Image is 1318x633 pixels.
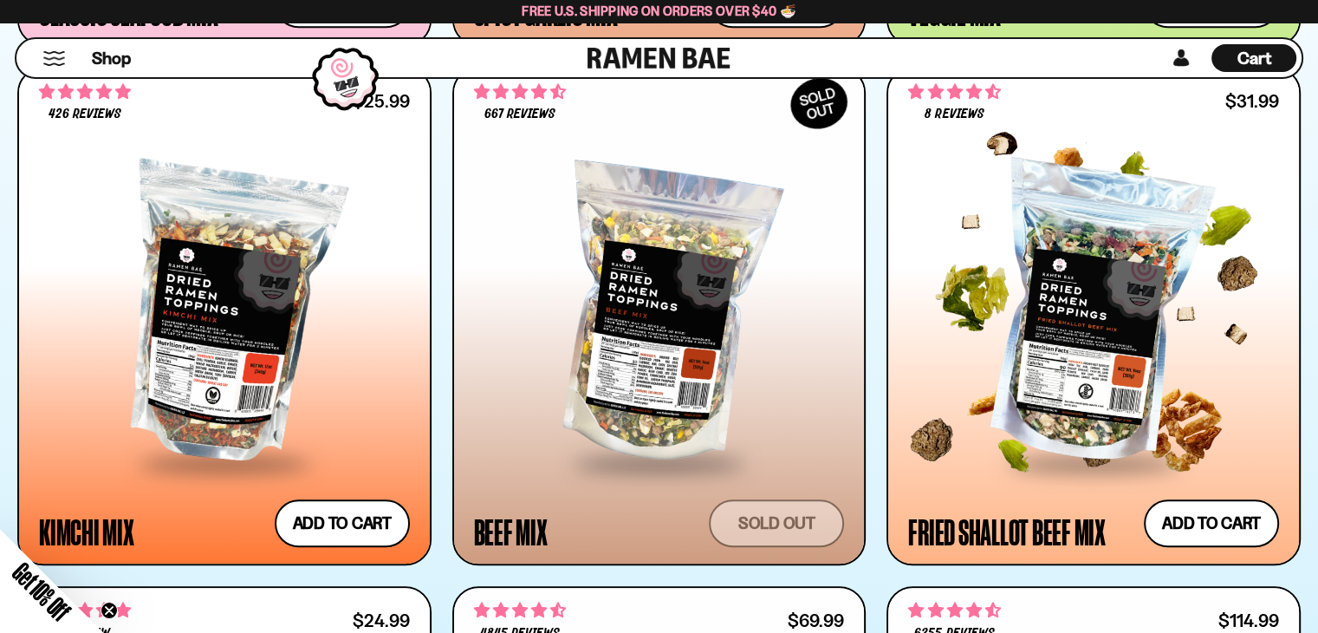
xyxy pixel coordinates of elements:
[353,612,410,629] div: $24.99
[353,93,410,109] div: $25.99
[474,599,566,622] span: 4.71 stars
[1225,93,1279,109] div: $31.99
[49,108,121,121] span: 426 reviews
[908,516,1106,547] div: Fried Shallot Beef Mix
[484,108,555,121] span: 667 reviews
[1144,499,1279,547] button: Add to cart
[908,599,1000,622] span: 4.63 stars
[925,108,984,121] span: 8 reviews
[1218,612,1279,629] div: $114.99
[275,499,410,547] button: Add to cart
[42,51,66,66] button: Mobile Menu Trigger
[1237,48,1271,69] span: Cart
[8,558,75,625] span: Get 10% Off
[452,67,867,565] a: SOLDOUT 4.64 stars 667 reviews Beef Mix Sold out
[1211,39,1296,77] a: Cart
[782,69,856,138] div: SOLD OUT
[886,67,1301,565] a: 4.62 stars 8 reviews $31.99 Fried Shallot Beef Mix Add to cart
[92,44,131,72] a: Shop
[17,67,432,565] a: 4.76 stars 426 reviews $25.99 Kimchi Mix Add to cart
[788,612,844,629] div: $69.99
[92,47,131,70] span: Shop
[474,516,548,547] div: Beef Mix
[101,602,118,619] button: Close teaser
[39,516,134,547] div: Kimchi Mix
[522,3,796,19] span: Free U.S. Shipping on Orders over $40 🍜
